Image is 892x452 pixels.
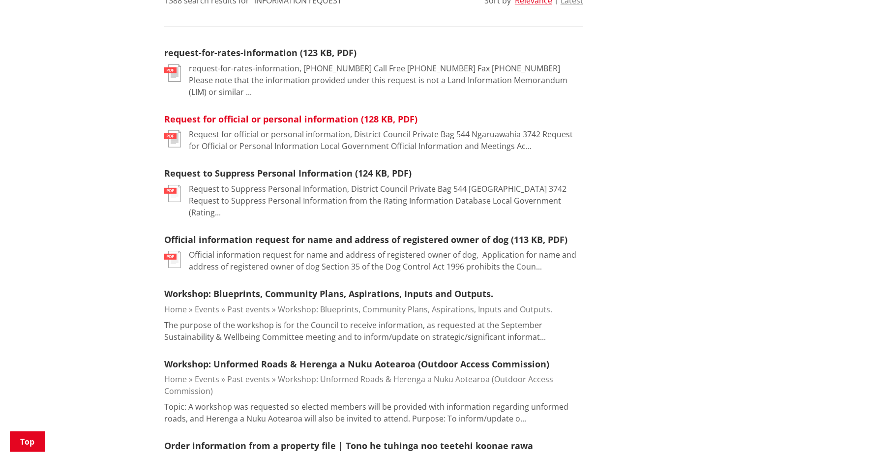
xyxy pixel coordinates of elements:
[164,374,187,385] a: Home
[164,319,583,343] p: The purpose of the workshop is for the Council to receive information, as requested at the Septem...
[164,440,533,452] a: Order information from a property file | Tono he tuhinga noo teetehi koonae rawa
[164,167,412,179] a: Request to Suppress Personal Information (124 KB, PDF)
[164,358,549,370] a: Workshop: Unformed Roads & Herenga a Nuku Aotearoa (Outdoor Access Commission)
[164,64,181,82] img: document-pdf.svg
[164,185,181,202] img: document-pdf.svg
[164,304,187,315] a: Home
[189,183,583,218] p: Request to Suppress Personal Information, District Council Private Bag 544 [GEOGRAPHIC_DATA] 3742...
[189,128,583,152] p: Request for official or personal information, District Council Private Bag 544 Ngaruawahia 3742 R...
[189,62,583,98] p: request-for-rates-information, [PHONE_NUMBER] Call Free [PHONE_NUMBER] Fax [PHONE_NUMBER] Please ...
[227,304,270,315] a: Past events
[278,304,552,315] a: Workshop: Blueprints, Community Plans, Aspirations, Inputs and Outputs.
[195,304,219,315] a: Events
[195,374,219,385] a: Events
[164,374,553,396] a: Workshop: Unformed Roads & Herenga a Nuku Aotearoa (Outdoor Access Commission)
[164,288,493,300] a: Workshop: Blueprints, Community Plans, Aspirations, Inputs and Outputs.
[189,249,583,272] p: Official information request for name and address of registered owner of dog, ﻿ Application for n...
[227,374,270,385] a: Past events
[164,130,181,148] img: document-pdf.svg
[164,234,567,245] a: Official information request for name and address of registered owner of dog (113 KB, PDF)
[847,411,882,446] iframe: Messenger Launcher
[10,431,45,452] a: Top
[164,251,181,268] img: document-pdf.svg
[164,401,583,424] p: Topic: A workshop was requested so elected members will be provided with information regarding un...
[164,113,417,125] a: Request for official or personal information (128 KB, PDF)
[164,47,357,59] a: request-for-rates-information (123 KB, PDF)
